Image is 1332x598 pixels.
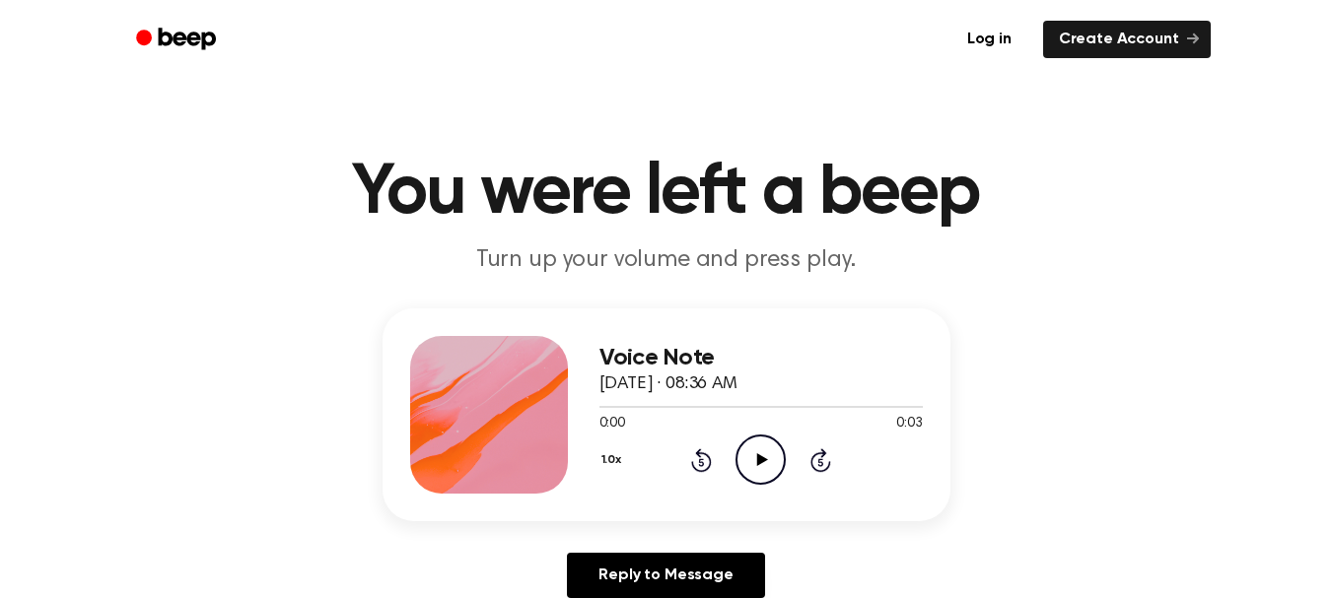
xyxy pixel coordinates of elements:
a: Beep [122,21,234,59]
span: [DATE] · 08:36 AM [599,375,737,393]
span: 0:00 [599,414,625,434]
p: Turn up your volume and press play. [288,244,1045,277]
h1: You were left a beep [162,158,1171,229]
a: Log in [947,17,1031,62]
a: Create Account [1043,21,1211,58]
a: Reply to Message [567,553,764,598]
span: 0:03 [896,414,922,434]
h3: Voice Note [599,345,923,371]
button: 1.0x [599,443,629,477]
